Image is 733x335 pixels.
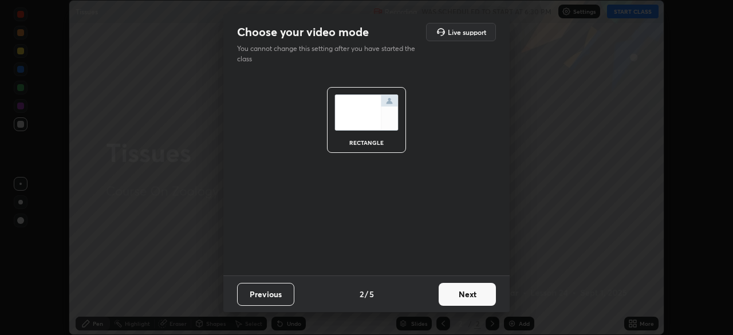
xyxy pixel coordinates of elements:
[439,283,496,306] button: Next
[360,288,364,300] h4: 2
[237,25,369,40] h2: Choose your video mode
[237,44,423,64] p: You cannot change this setting after you have started the class
[334,94,399,131] img: normalScreenIcon.ae25ed63.svg
[237,283,294,306] button: Previous
[365,288,368,300] h4: /
[448,29,486,36] h5: Live support
[344,140,389,145] div: rectangle
[369,288,374,300] h4: 5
